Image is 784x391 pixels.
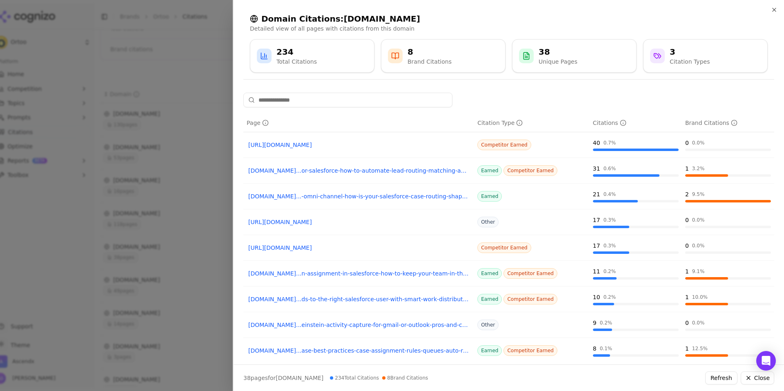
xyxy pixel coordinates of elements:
span: 234 Total Citations [330,375,379,381]
div: 0.2 % [604,268,616,275]
span: Earned [477,165,502,176]
div: 0.3 % [604,242,616,249]
div: 0 [685,216,689,224]
span: Earned [477,268,502,279]
div: Citation Types [670,58,710,66]
div: 234 [276,46,317,58]
th: citationTypes [474,114,590,132]
div: 38 [539,46,577,58]
div: 9 [593,319,597,327]
div: 17 [593,242,600,250]
div: 31 [593,164,600,173]
div: Total Citations [276,58,317,66]
div: Page [247,119,269,127]
div: 3 [670,46,710,58]
span: Earned [477,345,502,356]
div: 17 [593,216,600,224]
a: [URL][DOMAIN_NAME] [248,141,469,149]
div: Citation Type [477,119,523,127]
div: 0.0 % [692,217,705,223]
button: Refresh [705,371,737,384]
a: [DOMAIN_NAME]...-omni-channel-how-is-your-salesforce-case-routing-shaping-up [248,192,469,200]
th: brandCitationCount [682,114,774,132]
th: totalCitationCount [590,114,682,132]
h2: Domain Citations: [DOMAIN_NAME] [250,13,768,24]
span: Other [477,320,499,330]
div: Data table [243,114,774,389]
a: [DOMAIN_NAME]...einstein-activity-capture-for-gmail-or-outlook-pros-and-cons [248,321,469,329]
span: 8 Brand Citations [382,375,428,381]
div: 0 [685,242,689,250]
span: Earned [477,191,502,202]
span: Earned [477,294,502,304]
div: Citations [593,119,626,127]
div: 8 [408,46,452,58]
span: Other [477,217,499,227]
div: Brand Citations [408,58,452,66]
div: 0.0 % [692,242,705,249]
div: Unique Pages [539,58,577,66]
a: [URL][DOMAIN_NAME] [248,244,469,252]
div: 0.2 % [604,294,616,300]
a: [DOMAIN_NAME]...ase-best-practices-case-assignment-rules-queues-auto-replies [248,347,469,355]
a: [DOMAIN_NAME]...or-salesforce-how-to-automate-lead-routing-matching-and-more [248,167,469,175]
div: 2 [685,190,689,198]
div: 1 [685,267,689,275]
div: 8 [593,344,597,353]
div: 3.2 % [692,165,705,172]
div: 0.0 % [692,140,705,146]
span: Competitor Earned [477,242,531,253]
p: Detailed view of all pages with citations from this domain [250,24,768,33]
div: 40 [593,139,600,147]
a: [DOMAIN_NAME]...ds-to-the-right-salesforce-user-with-smart-work-distribution [248,295,469,303]
span: Competitor Earned [503,165,557,176]
div: 10.0 % [692,294,708,300]
div: 0.7 % [604,140,616,146]
p: page s for [243,374,323,382]
div: 1 [685,344,689,353]
div: 12.5 % [692,345,708,352]
div: 0.1 % [600,345,612,352]
div: 0.0 % [692,320,705,326]
div: 0.3 % [604,217,616,223]
div: Brand Citations [685,119,737,127]
div: 0 [685,319,689,327]
div: 21 [593,190,600,198]
div: 10 [593,293,600,301]
div: 1 [685,164,689,173]
div: 11 [593,267,600,275]
button: Close [741,371,774,384]
div: 9.5 % [692,191,705,198]
div: 1 [685,293,689,301]
span: Competitor Earned [503,294,557,304]
span: Competitor Earned [503,345,557,356]
div: 0.2 % [600,320,612,326]
a: [URL][DOMAIN_NAME] [248,218,469,226]
div: 0.4 % [604,191,616,198]
span: [DOMAIN_NAME] [276,375,323,381]
div: 9.1 % [692,268,705,275]
div: 0.6 % [604,165,616,172]
span: 38 [243,375,251,381]
span: Competitor Earned [477,140,531,150]
th: page [243,114,474,132]
div: 0 [685,139,689,147]
a: [DOMAIN_NAME]...n-assignment-in-salesforce-how-to-keep-your-team-in-the-loop [248,269,469,278]
span: Competitor Earned [503,268,557,279]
